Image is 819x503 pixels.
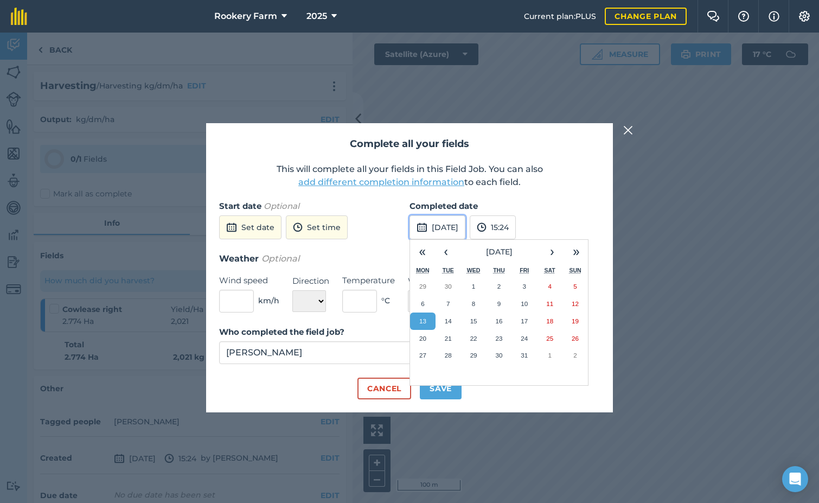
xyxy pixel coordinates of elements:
[409,201,478,211] strong: Completed date
[219,327,344,337] strong: Who completed the field job?
[470,335,477,342] abbr: 22 October 2025
[545,267,555,273] abbr: Saturday
[306,10,327,23] span: 2025
[497,300,501,307] abbr: 9 October 2025
[419,352,426,359] abbr: 27 October 2025
[521,317,528,324] abbr: 17 October 2025
[486,247,513,257] span: [DATE]
[511,295,537,313] button: 10 October 2025
[521,335,528,342] abbr: 24 October 2025
[523,283,526,290] abbr: 3 October 2025
[493,267,505,273] abbr: Thursday
[487,295,512,313] button: 9 October 2025
[436,295,461,313] button: 7 October 2025
[472,283,475,290] abbr: 1 October 2025
[461,295,487,313] button: 8 October 2025
[487,313,512,330] button: 16 October 2025
[258,295,279,307] span: km/h
[445,283,452,290] abbr: 30 September 2025
[419,283,426,290] abbr: 29 September 2025
[487,278,512,295] button: 2 October 2025
[487,330,512,347] button: 23 October 2025
[472,300,475,307] abbr: 8 October 2025
[443,267,454,273] abbr: Tuesday
[357,378,411,399] button: Cancel
[420,378,462,399] button: Save
[436,313,461,330] button: 14 October 2025
[410,347,436,364] button: 27 October 2025
[470,352,477,359] abbr: 29 October 2025
[458,240,540,264] button: [DATE]
[419,335,426,342] abbr: 20 October 2025
[546,300,553,307] abbr: 11 October 2025
[511,278,537,295] button: 3 October 2025
[261,253,299,264] em: Optional
[419,317,426,324] abbr: 13 October 2025
[214,10,277,23] span: Rookery Farm
[572,300,579,307] abbr: 12 October 2025
[537,330,562,347] button: 25 October 2025
[495,352,502,359] abbr: 30 October 2025
[487,347,512,364] button: 30 October 2025
[521,352,528,359] abbr: 31 October 2025
[623,124,633,137] img: svg+xml;base64,PHN2ZyB4bWxucz0iaHR0cDovL3d3dy53My5vcmcvMjAwMC9zdmciIHdpZHRoPSIyMiIgaGVpZ2h0PSIzMC...
[410,295,436,313] button: 6 October 2025
[436,330,461,347] button: 21 October 2025
[461,347,487,364] button: 29 October 2025
[408,275,462,288] label: Weather
[605,8,687,25] a: Change plan
[410,330,436,347] button: 20 October 2025
[286,215,348,239] button: Set time
[434,240,458,264] button: ‹
[537,347,562,364] button: 1 November 2025
[292,275,329,288] label: Direction
[495,335,502,342] abbr: 23 October 2025
[537,278,562,295] button: 4 October 2025
[436,278,461,295] button: 30 September 2025
[445,335,452,342] abbr: 21 October 2025
[219,163,600,189] p: This will complete all your fields in this Field Job. You can also to each field.
[540,240,564,264] button: ›
[445,352,452,359] abbr: 28 October 2025
[410,278,436,295] button: 29 September 2025
[573,283,577,290] abbr: 5 October 2025
[521,300,528,307] abbr: 10 October 2025
[219,201,261,211] strong: Start date
[461,313,487,330] button: 15 October 2025
[11,8,27,25] img: fieldmargin Logo
[537,295,562,313] button: 11 October 2025
[410,313,436,330] button: 13 October 2025
[416,267,430,273] abbr: Monday
[548,352,551,359] abbr: 1 November 2025
[562,347,588,364] button: 2 November 2025
[467,267,481,273] abbr: Wednesday
[410,240,434,264] button: «
[219,274,279,287] label: Wind speed
[219,215,281,239] button: Set date
[461,278,487,295] button: 1 October 2025
[737,11,750,22] img: A question mark icon
[470,215,516,239] button: 15:24
[461,330,487,347] button: 22 October 2025
[569,267,581,273] abbr: Sunday
[264,201,299,211] em: Optional
[573,352,577,359] abbr: 2 November 2025
[511,313,537,330] button: 17 October 2025
[417,221,427,234] img: svg+xml;base64,PD94bWwgdmVyc2lvbj0iMS4wIiBlbmNvZGluZz0idXRmLTgiPz4KPCEtLSBHZW5lcmF0b3I6IEFkb2JlIE...
[497,283,501,290] abbr: 2 October 2025
[446,300,450,307] abbr: 7 October 2025
[511,330,537,347] button: 24 October 2025
[562,330,588,347] button: 26 October 2025
[782,466,808,492] div: Open Intercom Messenger
[546,317,553,324] abbr: 18 October 2025
[707,11,720,22] img: Two speech bubbles overlapping with the left bubble in the forefront
[562,313,588,330] button: 19 October 2025
[381,295,390,307] span: ° C
[562,278,588,295] button: 5 October 2025
[219,136,600,152] h2: Complete all your fields
[445,317,452,324] abbr: 14 October 2025
[298,176,464,189] button: add different completion information
[548,283,551,290] abbr: 4 October 2025
[546,335,553,342] abbr: 25 October 2025
[769,10,779,23] img: svg+xml;base64,PHN2ZyB4bWxucz0iaHR0cDovL3d3dy53My5vcmcvMjAwMC9zdmciIHdpZHRoPSIxNyIgaGVpZ2h0PSIxNy...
